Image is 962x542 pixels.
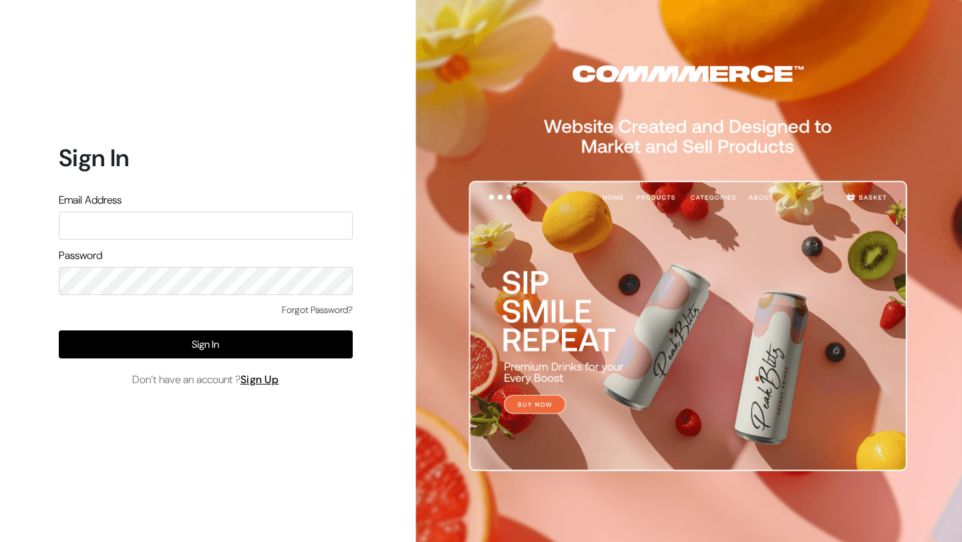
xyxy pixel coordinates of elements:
label: Email Address [59,192,122,208]
label: Password [59,248,102,264]
span: Don’t have an account ? [132,372,279,388]
h1: Sign In [59,144,353,172]
a: Forgot Password? [282,303,353,317]
a: Sign Up [240,372,279,386]
button: Sign In [59,330,353,358]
